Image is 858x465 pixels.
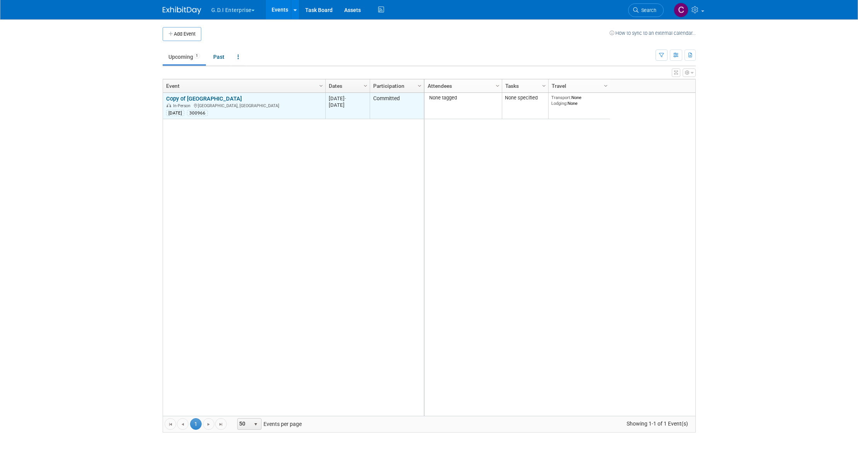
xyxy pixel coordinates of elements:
[541,83,547,89] span: Column Settings
[427,95,499,101] div: None tagged
[551,101,567,106] span: Lodging:
[373,79,419,92] a: Participation
[505,95,545,101] div: None specified
[674,3,688,17] img: Clayton Stackpole
[329,79,365,92] a: Dates
[203,418,214,430] a: Go to the next page
[253,421,259,427] span: select
[187,110,208,116] div: 300966
[163,27,201,41] button: Add Event
[163,50,206,64] a: Upcoming1
[166,102,322,109] div: [GEOGRAPHIC_DATA], [GEOGRAPHIC_DATA]
[165,418,176,430] a: Go to the first page
[166,95,242,102] a: Copy of [GEOGRAPHIC_DATA]
[177,418,189,430] a: Go to the previous page
[601,79,610,91] a: Column Settings
[362,83,369,89] span: Column Settings
[610,30,696,36] a: How to sync to an external calendar...
[166,79,320,92] a: Event
[603,83,609,89] span: Column Settings
[167,103,171,107] img: In-Person Event
[428,79,497,92] a: Attendees
[361,79,370,91] a: Column Settings
[505,79,543,92] a: Tasks
[628,3,664,17] a: Search
[415,79,424,91] a: Column Settings
[619,418,695,429] span: Showing 1-1 of 1 Event(s)
[238,419,251,429] span: 50
[318,83,324,89] span: Column Settings
[227,418,309,430] span: Events per page
[416,83,423,89] span: Column Settings
[190,418,202,430] span: 1
[551,95,607,106] div: None None
[329,102,366,108] div: [DATE]
[194,53,200,59] span: 1
[329,95,366,102] div: [DATE]
[345,96,346,101] span: -
[494,83,501,89] span: Column Settings
[180,421,186,427] span: Go to the previous page
[317,79,325,91] a: Column Settings
[551,95,571,100] span: Transport:
[163,7,201,14] img: ExhibitDay
[540,79,548,91] a: Column Settings
[639,7,656,13] span: Search
[218,421,224,427] span: Go to the last page
[167,421,173,427] span: Go to the first page
[173,103,193,108] span: In-Person
[493,79,502,91] a: Column Settings
[206,421,212,427] span: Go to the next page
[207,50,230,64] a: Past
[215,418,227,430] a: Go to the last page
[370,93,424,119] td: Committed
[166,110,184,116] div: [DATE]
[552,79,605,92] a: Travel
